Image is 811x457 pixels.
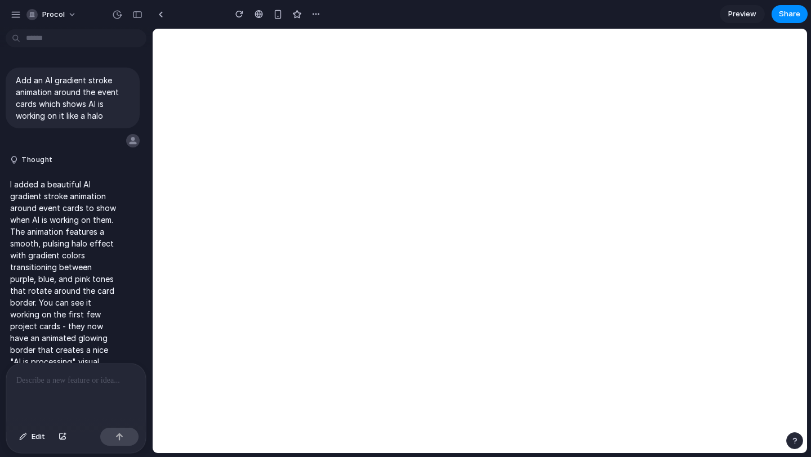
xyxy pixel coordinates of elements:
[32,431,45,442] span: Edit
[42,9,65,20] span: Procol
[779,8,800,20] span: Share
[22,6,82,24] button: Procol
[720,5,765,23] a: Preview
[728,8,756,20] span: Preview
[16,74,130,122] p: Add an AI gradient stroke animation around the event cards which shows AI is working on it like a...
[772,5,808,23] button: Share
[10,178,117,379] p: I added a beautiful AI gradient stroke animation around event cards to show when AI is working on...
[14,428,51,446] button: Edit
